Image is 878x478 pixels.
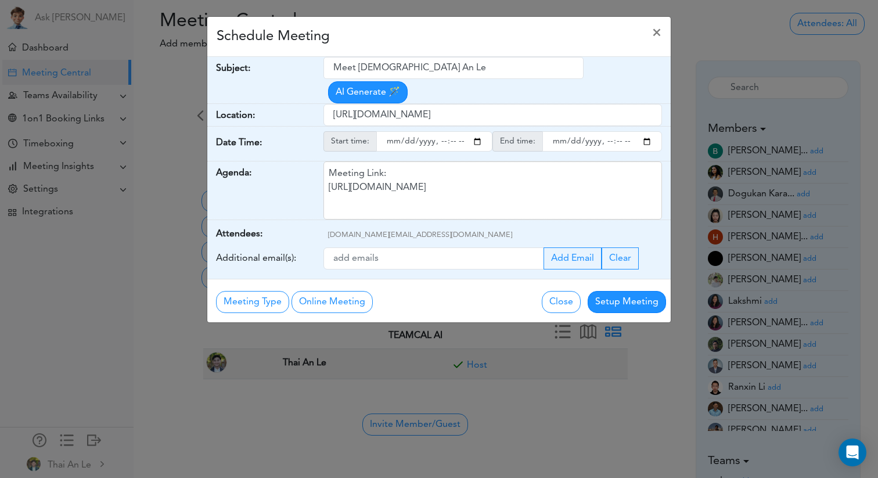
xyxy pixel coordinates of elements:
[216,64,250,73] strong: Subject:
[292,291,373,313] button: Online Meeting
[323,247,544,269] input: Recipient's email
[216,229,262,239] strong: Attendees:
[544,247,602,269] button: Add Email
[542,131,662,152] input: endtime
[839,439,866,466] div: Open Intercom Messenger
[216,168,251,178] strong: Agenda:
[376,131,493,152] input: starttime
[492,131,543,152] span: End time:
[328,81,408,103] button: AI Generate 🪄
[588,291,666,313] button: Setup Meeting
[643,17,671,49] button: Close
[652,26,661,40] span: ×
[602,247,639,269] button: Clear
[216,291,289,313] button: Meeting Type
[217,26,330,47] h4: Schedule Meeting
[323,161,663,220] div: Meeting Link: [URL][DOMAIN_NAME]
[216,111,255,120] strong: Location:
[216,138,262,148] strong: Date Time:
[542,291,581,313] button: Close
[328,231,512,239] span: [DOMAIN_NAME][EMAIL_ADDRESS][DOMAIN_NAME]
[216,247,296,269] label: Additional email(s):
[323,131,377,152] span: Start time:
